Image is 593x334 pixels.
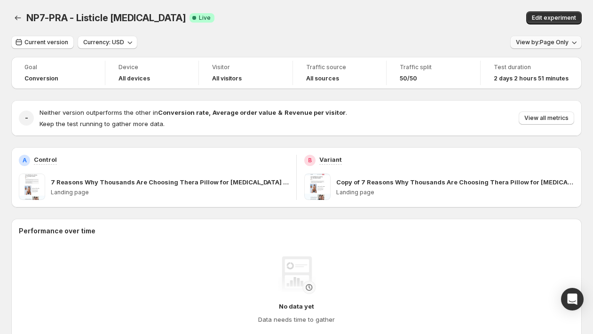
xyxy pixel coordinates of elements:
span: 50/50 [400,75,417,82]
strong: , [209,109,211,116]
p: Variant [319,155,342,164]
span: Traffic source [306,64,373,71]
span: Keep the test running to gather more data. [40,120,165,127]
span: Traffic split [400,64,467,71]
a: VisitorAll visitors [212,63,279,83]
span: 2 days 2 hours 51 minutes [494,75,569,82]
h4: All devices [119,75,150,82]
a: DeviceAll devices [119,63,186,83]
strong: Average order value [213,109,276,116]
span: NP7-PRA - Listicle [MEDICAL_DATA] [26,12,186,24]
strong: & [278,109,283,116]
span: Test duration [494,64,569,71]
strong: Conversion rate [158,109,209,116]
p: Copy of 7 Reasons Why Thousands Are Choosing Thera Pillow for [MEDICAL_DATA] Relief (PR.A) [336,177,574,187]
span: View all metrics [524,114,569,122]
button: Current version [11,36,74,49]
span: Edit experiment [532,14,576,22]
h4: All visitors [212,75,242,82]
span: Live [199,14,211,22]
a: GoalConversion [24,63,92,83]
a: Traffic sourceAll sources [306,63,373,83]
span: Current version [24,39,68,46]
h4: All sources [306,75,339,82]
strong: Revenue per visitor [285,109,346,116]
span: Device [119,64,186,71]
span: Conversion [24,75,58,82]
img: 7 Reasons Why Thousands Are Choosing Thera Pillow for Neck Pain Relief (PR.A) [19,174,45,200]
h4: No data yet [279,302,314,311]
button: View all metrics [519,111,574,125]
h4: Data needs time to gather [258,315,335,324]
span: Neither version outperforms the other in . [40,109,347,116]
img: No data yet [278,256,316,294]
img: Copy of 7 Reasons Why Thousands Are Choosing Thera Pillow for Neck Pain Relief (PR.A) [304,174,331,200]
p: Landing page [51,189,289,196]
p: Landing page [336,189,574,196]
span: Currency: USD [83,39,124,46]
span: View by: Page Only [516,39,569,46]
h2: Performance over time [19,226,574,236]
span: Goal [24,64,92,71]
button: View by:Page Only [510,36,582,49]
h2: - [25,113,28,123]
a: Traffic split50/50 [400,63,467,83]
span: Visitor [212,64,279,71]
div: Open Intercom Messenger [561,288,584,310]
a: Test duration2 days 2 hours 51 minutes [494,63,569,83]
h2: A [23,157,27,164]
p: Control [34,155,57,164]
button: Edit experiment [526,11,582,24]
button: Currency: USD [78,36,137,49]
p: 7 Reasons Why Thousands Are Choosing Thera Pillow for [MEDICAL_DATA] Relief (PR.A) [51,177,289,187]
button: Back [11,11,24,24]
h2: B [308,157,312,164]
